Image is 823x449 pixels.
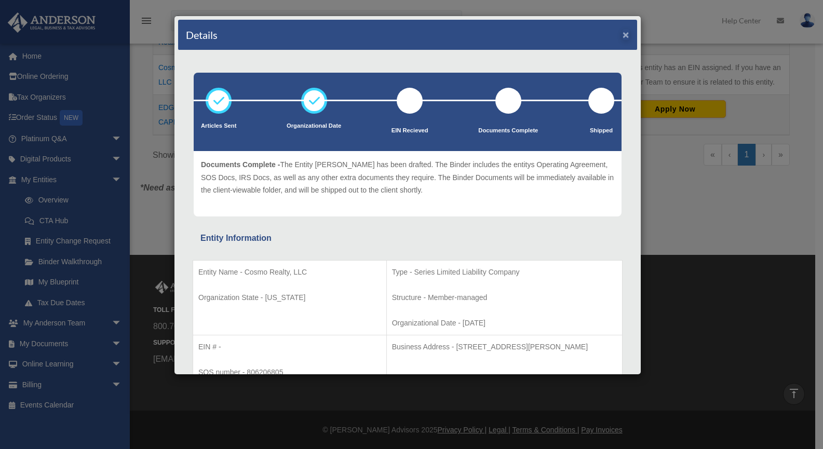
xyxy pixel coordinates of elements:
[201,158,614,197] p: The Entity [PERSON_NAME] has been drafted. The Binder includes the entitys Operating Agreement, S...
[478,126,538,136] p: Documents Complete
[201,121,236,131] p: Articles Sent
[198,341,381,353] p: EIN # -
[198,291,381,304] p: Organization State - [US_STATE]
[198,366,381,379] p: SOS number - 806206805
[200,231,615,246] div: Entity Information
[392,317,617,330] p: Organizational Date - [DATE]
[392,291,617,304] p: Structure - Member-managed
[287,121,341,131] p: Organizational Date
[623,29,629,40] button: ×
[392,266,617,279] p: Type - Series Limited Liability Company
[392,341,617,353] p: Business Address - [STREET_ADDRESS][PERSON_NAME]
[198,266,381,279] p: Entity Name - Cosmo Realty, LLC
[186,28,218,42] h4: Details
[588,126,614,136] p: Shipped
[392,126,428,136] p: EIN Recieved
[201,160,280,169] span: Documents Complete -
